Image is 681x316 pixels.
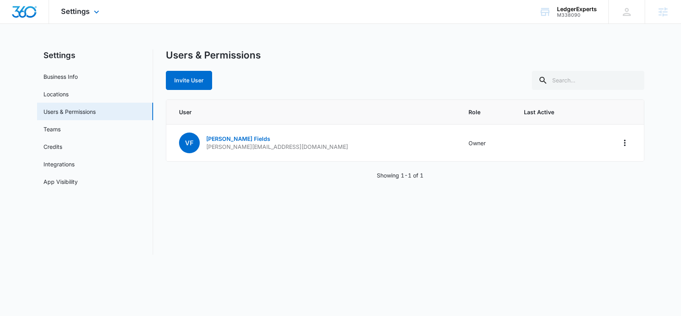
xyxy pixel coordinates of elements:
button: Actions [618,137,631,149]
a: VF [179,140,200,146]
a: Locations [43,90,69,98]
a: Integrations [43,160,75,168]
td: Owner [459,125,514,162]
p: [PERSON_NAME][EMAIL_ADDRESS][DOMAIN_NAME] [206,143,348,151]
a: Teams [43,125,61,133]
span: Role [468,108,505,116]
a: [PERSON_NAME] Fields [206,135,270,142]
span: VF [179,133,200,153]
button: Invite User [166,71,212,90]
a: Business Info [43,72,78,81]
div: account name [557,6,597,12]
span: User [179,108,449,116]
input: Search... [532,71,644,90]
h1: Users & Permissions [166,49,261,61]
p: Showing 1-1 of 1 [377,171,423,179]
h2: Settings [37,49,153,61]
a: Credits [43,142,62,151]
a: Invite User [166,77,212,84]
span: Last Active [524,108,581,116]
span: Settings [61,7,90,16]
a: App Visibility [43,178,78,186]
a: Users & Permissions [43,107,96,116]
div: account id [557,12,597,18]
